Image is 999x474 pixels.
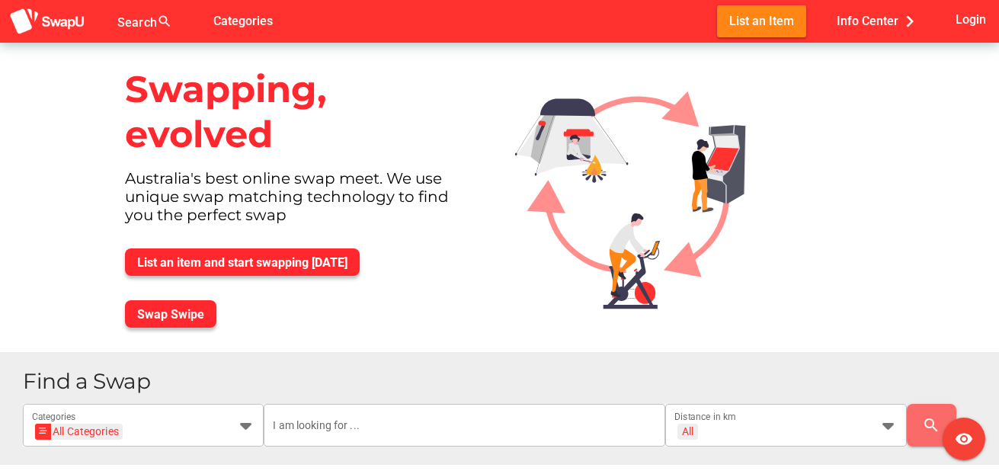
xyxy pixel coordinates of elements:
input: I am looking for ... [273,404,656,447]
button: Login [953,5,990,34]
div: Swapping, evolved [113,55,491,169]
div: Australia's best online swap meet. We use unique swap matching technology to find you the perfect... [113,169,491,236]
span: Info Center [837,8,921,34]
span: Login [956,9,986,30]
button: Categories [201,5,285,37]
i: visibility [955,430,973,448]
button: Swap Swipe [125,300,216,328]
span: List an item and start swapping [DATE] [137,255,347,270]
div: All Categories [40,424,119,440]
img: Graphic.svg [503,43,783,327]
span: Swap Swipe [137,307,204,322]
i: search [922,416,940,434]
button: Info Center [824,5,933,37]
a: Categories [201,13,285,27]
h1: Find a Swap [23,370,987,392]
img: aSD8y5uGLpzPJLYTcYcjNu3laj1c05W5KWf0Ds+Za8uybjssssuu+yyyy677LKX2n+PWMSDJ9a87AAAAABJRU5ErkJggg== [9,8,85,36]
i: chevron_right [898,10,921,33]
div: All [682,424,693,438]
span: Categories [213,8,273,34]
button: List an Item [717,5,806,37]
span: List an Item [729,11,794,31]
button: List an item and start swapping [DATE] [125,248,360,276]
i: false [191,12,209,30]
